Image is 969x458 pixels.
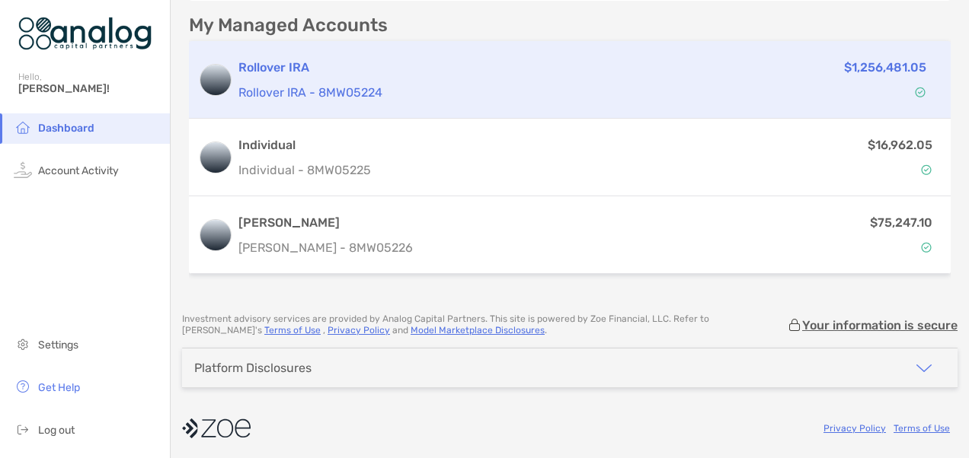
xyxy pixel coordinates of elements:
p: [PERSON_NAME] - 8MW05226 [238,238,413,257]
p: Individual - 8MW05225 [238,161,371,180]
img: icon arrow [915,359,933,377]
h3: [PERSON_NAME] [238,214,413,232]
a: Terms of Use [264,325,321,336]
img: Zoe Logo [18,6,152,61]
a: Model Marketplace Disclosures [411,325,545,336]
p: Your information is secure [802,318,958,332]
p: Investment advisory services are provided by Analog Capital Partners . This site is powered by Zo... [182,313,787,336]
p: $1,256,481.05 [844,58,926,77]
img: logout icon [14,420,32,438]
span: Settings [38,339,78,351]
img: activity icon [14,161,32,179]
p: $75,247.10 [870,213,932,232]
span: Get Help [38,381,80,394]
img: logo account [200,65,231,95]
img: Account Status icon [921,242,932,253]
a: Privacy Policy [328,325,390,336]
img: logo account [200,220,231,250]
a: Privacy Policy [823,423,886,434]
span: [PERSON_NAME]! [18,82,161,95]
a: Terms of Use [894,423,950,434]
h3: Rollover IRA [238,59,640,77]
img: Account Status icon [921,164,932,175]
img: settings icon [14,335,32,353]
img: get-help icon [14,377,32,396]
p: My Managed Accounts [189,16,388,35]
img: household icon [14,118,32,136]
h3: Individual [238,136,371,154]
p: Rollover IRA - 8MW05224 [238,83,640,102]
img: Account Status icon [915,87,926,97]
img: company logo [182,411,251,445]
span: Log out [38,424,75,437]
p: $16,962.05 [868,135,932,154]
span: Dashboard [38,122,94,135]
span: Account Activity [38,164,119,177]
img: logo account [200,142,231,173]
div: Platform Disclosures [194,361,312,375]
